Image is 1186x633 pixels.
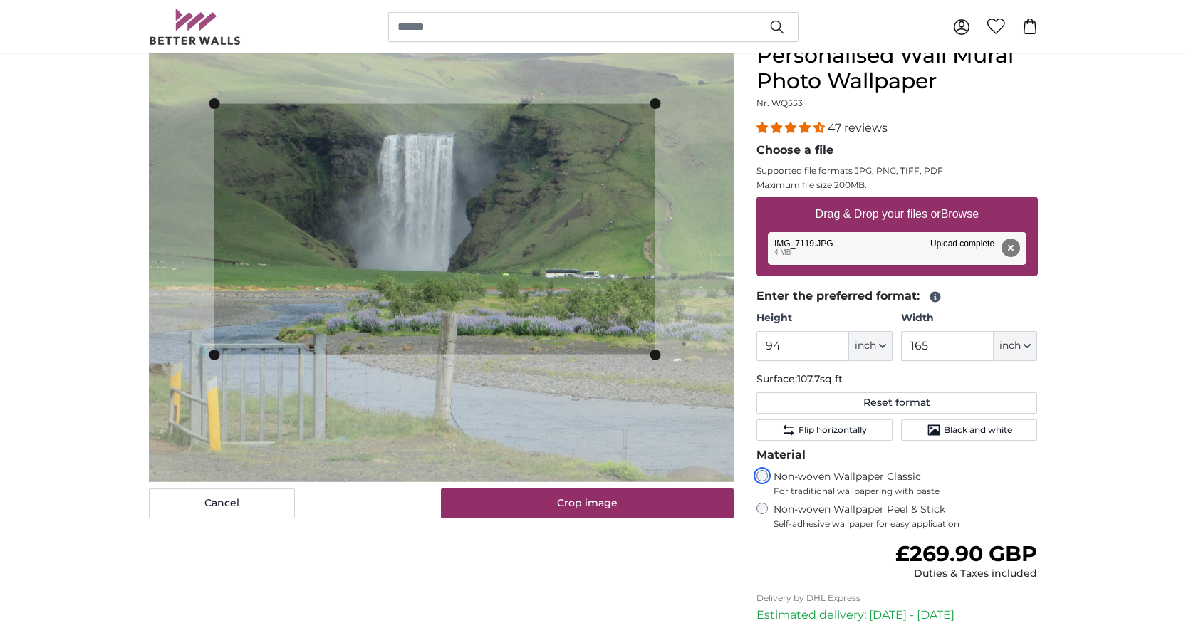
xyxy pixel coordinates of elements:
span: Nr. WQ553 [756,98,803,108]
span: Flip horizontally [799,424,867,436]
span: 47 reviews [828,121,888,135]
label: Drag & Drop your files or [809,200,984,229]
span: 107.7sq ft [797,372,843,385]
p: Estimated delivery: [DATE] - [DATE] [756,607,1038,624]
h1: Personalised Wall Mural Photo Wallpaper [756,43,1038,94]
button: Flip horizontally [756,419,893,441]
button: Reset format [756,392,1038,414]
span: Black and white [944,424,1012,436]
label: Non-woven Wallpaper Peel & Stick [774,503,1038,530]
button: inch [994,331,1037,361]
button: inch [849,331,893,361]
legend: Choose a file [756,142,1038,159]
p: Maximum file size 200MB. [756,179,1038,191]
p: Delivery by DHL Express [756,592,1038,604]
span: inch [855,339,876,353]
button: Black and white [901,419,1037,441]
button: Cancel [149,488,295,518]
span: Self-adhesive wallpaper for easy application [774,518,1038,530]
p: Supported file formats JPG, PNG, TIFF, PDF [756,165,1038,177]
label: Width [901,311,1037,325]
span: inch [999,339,1021,353]
button: Crop image [441,488,734,518]
img: Betterwalls [149,9,241,45]
label: Non-woven Wallpaper Classic [774,470,1038,497]
legend: Material [756,446,1038,464]
p: Surface: [756,372,1038,387]
label: Height [756,311,893,325]
u: Browse [941,208,979,220]
div: Duties & Taxes included [895,567,1037,581]
span: For traditional wallpapering with paste [774,486,1038,497]
span: £269.90 GBP [895,540,1037,567]
span: 4.38 stars [756,121,828,135]
legend: Enter the preferred format: [756,288,1038,305]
